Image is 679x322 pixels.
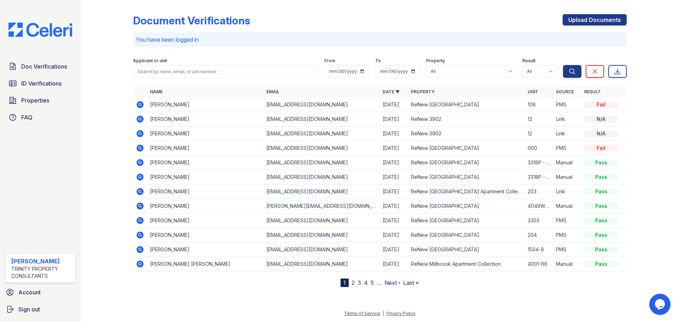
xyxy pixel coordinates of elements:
a: Source [556,89,574,94]
div: Pass [584,246,618,253]
td: [EMAIL_ADDRESS][DOMAIN_NAME] [263,228,380,242]
td: 3303 [525,213,553,228]
p: You have been logged in [136,35,624,44]
td: [DATE] [380,185,408,199]
td: ReNew [GEOGRAPHIC_DATA] [408,98,524,112]
a: Email [266,89,279,94]
td: 000 [525,141,553,156]
td: PMS [553,242,581,257]
div: | [383,311,384,316]
td: [PERSON_NAME][EMAIL_ADDRESS][DOMAIN_NAME] [263,199,380,213]
td: PMS [553,228,581,242]
a: Next › [384,279,400,286]
td: [DATE] [380,228,408,242]
td: [PERSON_NAME] [147,170,263,185]
span: Properties [21,96,49,105]
td: Link [553,127,581,141]
td: [DATE] [380,170,408,185]
td: Link [553,185,581,199]
td: [DATE] [380,242,408,257]
span: FAQ [21,113,33,122]
td: [EMAIL_ADDRESS][DOMAIN_NAME] [263,185,380,199]
td: [PERSON_NAME] [PERSON_NAME] [147,257,263,271]
a: Property [411,89,435,94]
a: FAQ [6,110,75,124]
td: [DATE] [380,141,408,156]
div: Pass [584,174,618,181]
td: 204 [525,228,553,242]
td: [EMAIL_ADDRESS][DOMAIN_NAME] [263,156,380,170]
a: Properties [6,93,75,107]
a: Last » [403,279,419,286]
label: To [375,58,381,64]
td: [PERSON_NAME] [147,98,263,112]
td: [PERSON_NAME] [147,228,263,242]
td: [PERSON_NAME] [147,156,263,170]
td: ReNew [GEOGRAPHIC_DATA] [408,228,524,242]
span: Doc Verifications [21,62,67,71]
td: PMS [553,98,581,112]
a: 4 [364,279,368,286]
div: Document Verifications [133,14,250,27]
label: Result [522,58,535,64]
td: ReNew [GEOGRAPHIC_DATA] [408,170,524,185]
div: N/A [584,116,618,123]
td: [PERSON_NAME] [147,185,263,199]
td: [PERSON_NAME] [147,112,263,127]
a: Sign out [3,302,78,316]
td: [DATE] [380,199,408,213]
div: Fail [584,101,618,108]
td: ReNew [GEOGRAPHIC_DATA] [408,199,524,213]
a: ID Verifications [6,76,75,90]
td: [PERSON_NAME] [147,127,263,141]
td: 3318P - 301 [525,170,553,185]
td: 12 [525,127,553,141]
td: Manual [553,257,581,271]
div: N/A [584,130,618,137]
div: Trinity Property Consultants [11,265,72,280]
a: Upload Documents [563,14,627,25]
td: ReNew [GEOGRAPHIC_DATA] [408,156,524,170]
td: [EMAIL_ADDRESS][DOMAIN_NAME] [263,98,380,112]
td: Manual [553,170,581,185]
div: Pass [584,260,618,268]
td: 4049W - 101 [525,199,553,213]
td: [PERSON_NAME] [147,141,263,156]
td: Manual [553,156,581,170]
td: [DATE] [380,127,408,141]
td: [EMAIL_ADDRESS][DOMAIN_NAME] [263,141,380,156]
label: Property [426,58,445,64]
a: 5 [371,279,374,286]
div: 1 [341,279,349,287]
td: [EMAIL_ADDRESS][DOMAIN_NAME] [263,257,380,271]
div: Pass [584,232,618,239]
div: Fail [584,145,618,152]
td: [DATE] [380,156,408,170]
div: Pass [584,188,618,195]
td: ReNew [GEOGRAPHIC_DATA] [408,213,524,228]
td: 4001-66 [525,257,553,271]
td: PMS [553,141,581,156]
a: Account [3,285,78,299]
a: Privacy Policy [387,311,416,316]
td: [EMAIL_ADDRESS][DOMAIN_NAME] [263,127,380,141]
iframe: chat widget [649,294,672,315]
a: Result [584,89,601,94]
td: ReNew 3902 [408,127,524,141]
td: Link [553,112,581,127]
td: [EMAIL_ADDRESS][DOMAIN_NAME] [263,213,380,228]
a: Name [150,89,163,94]
td: [EMAIL_ADDRESS][DOMAIN_NAME] [263,242,380,257]
a: Date ▼ [383,89,400,94]
span: … [377,279,382,287]
td: 108 [525,98,553,112]
td: ReNew [GEOGRAPHIC_DATA] [408,242,524,257]
td: [PERSON_NAME] [147,213,263,228]
td: 1504-9 [525,242,553,257]
td: [EMAIL_ADDRESS][DOMAIN_NAME] [263,112,380,127]
div: Pass [584,159,618,166]
td: ReNew [GEOGRAPHIC_DATA] Apartment Collection [408,185,524,199]
span: Account [18,288,41,297]
a: Doc Verifications [6,59,75,74]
